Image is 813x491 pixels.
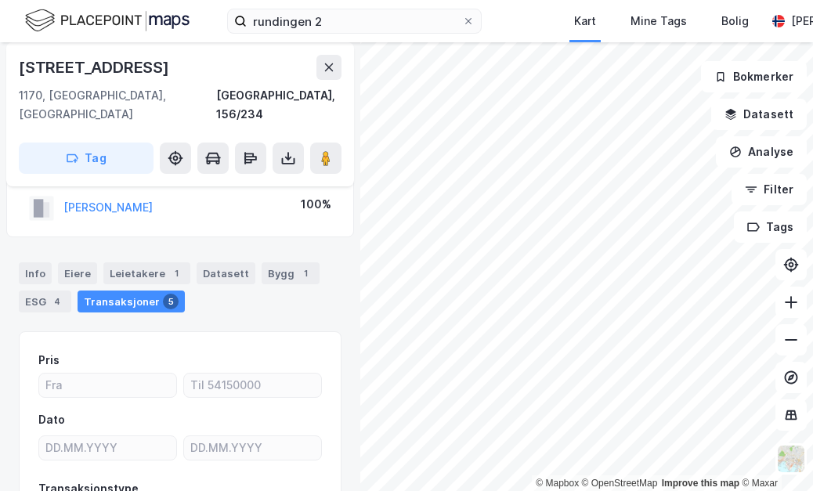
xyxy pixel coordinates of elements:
input: DD.MM.YYYY [39,436,176,460]
div: Info [19,262,52,284]
button: Tags [734,211,807,243]
div: Pris [38,351,60,370]
div: Dato [38,410,65,429]
div: Kart [574,12,596,31]
button: Bokmerker [701,61,807,92]
input: DD.MM.YYYY [184,436,321,460]
button: Analyse [716,136,807,168]
a: Mapbox [536,478,579,489]
div: 1 [298,265,313,281]
div: 5 [163,294,179,309]
button: Datasett [711,99,807,130]
div: [STREET_ADDRESS] [19,55,172,80]
a: OpenStreetMap [582,478,658,489]
div: Bolig [721,12,749,31]
div: Mine Tags [631,12,687,31]
div: Leietakere [103,262,190,284]
input: Til 54150000 [184,374,321,397]
input: Fra [39,374,176,397]
div: [GEOGRAPHIC_DATA], 156/234 [216,86,341,124]
iframe: Chat Widget [735,416,813,491]
div: Transaksjoner [78,291,185,312]
div: 1 [168,265,184,281]
img: logo.f888ab2527a4732fd821a326f86c7f29.svg [25,7,190,34]
div: Datasett [197,262,255,284]
button: Tag [19,143,154,174]
input: Søk på adresse, matrikkel, gårdeiere, leietakere eller personer [247,9,462,33]
div: Eiere [58,262,97,284]
div: 4 [49,294,65,309]
div: 100% [301,195,331,214]
div: 1170, [GEOGRAPHIC_DATA], [GEOGRAPHIC_DATA] [19,86,216,124]
div: ESG [19,291,71,312]
div: Bygg [262,262,320,284]
div: Kontrollprogram for chat [735,416,813,491]
a: Improve this map [662,478,739,489]
button: Filter [732,174,807,205]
